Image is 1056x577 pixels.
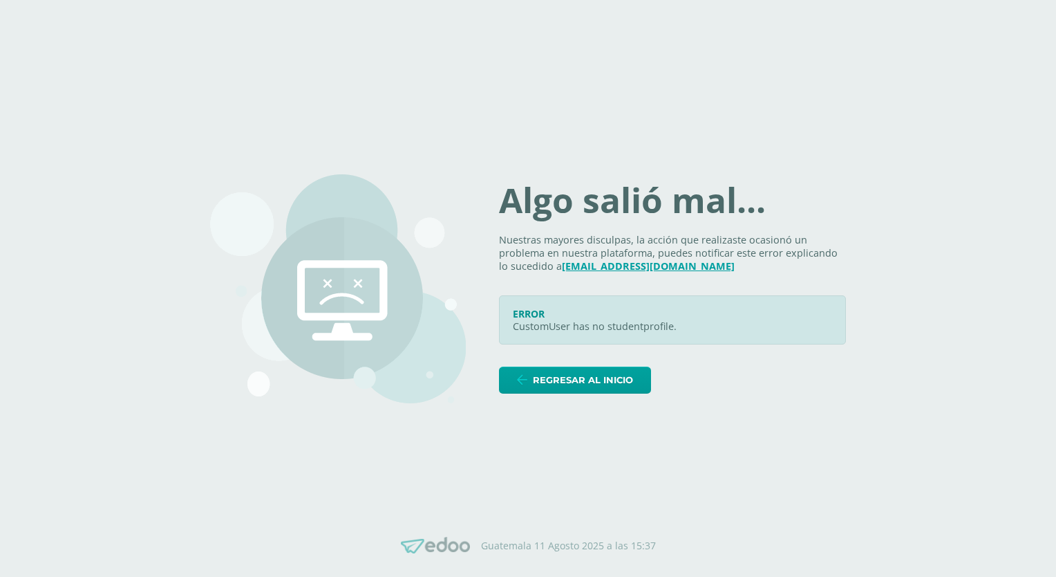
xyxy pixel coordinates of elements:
[499,234,846,273] p: Nuestras mayores disculpas, la acción que realizaste ocasionó un problema en nuestra plataforma, ...
[513,307,545,320] span: ERROR
[499,183,846,218] h1: Algo salió mal...
[562,259,735,273] a: [EMAIL_ADDRESS][DOMAIN_NAME]
[499,367,651,394] a: Regresar al inicio
[513,320,832,333] p: CustomUser has no studentprofile.
[210,174,466,403] img: 500.png
[533,367,633,393] span: Regresar al inicio
[481,540,656,552] p: Guatemala 11 Agosto 2025 a las 15:37
[401,537,470,554] img: Edoo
